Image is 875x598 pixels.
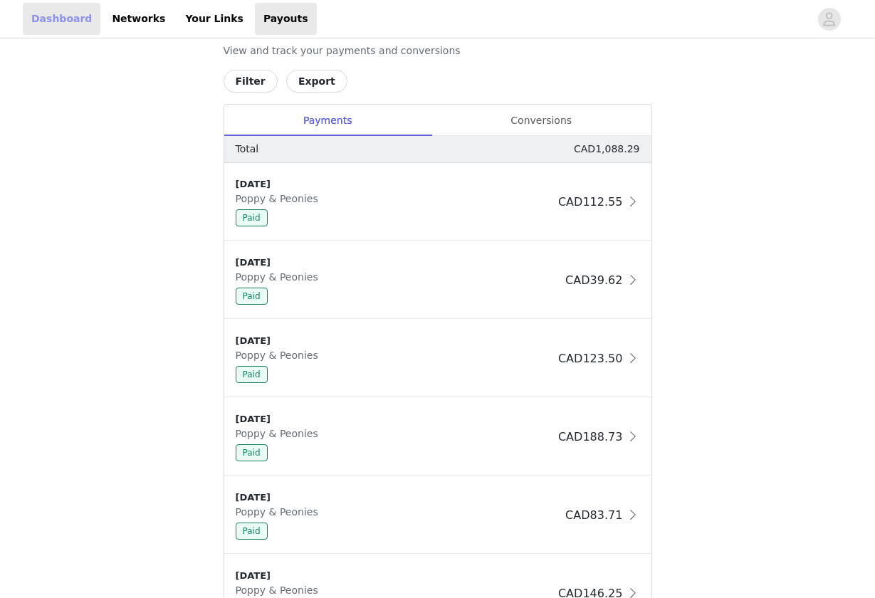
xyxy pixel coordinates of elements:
span: Poppy & Peonies [236,193,324,204]
span: Paid [236,288,268,305]
span: Paid [236,209,268,226]
div: Payments [224,105,431,137]
span: Poppy & Peonies [236,271,324,283]
button: Filter [224,70,278,93]
button: Export [286,70,347,93]
p: View and track your payments and conversions [224,43,652,58]
span: CAD83.71 [565,508,622,522]
div: clickable-list-item [224,476,651,555]
div: clickable-list-item [224,163,651,241]
span: Poppy & Peonies [236,350,324,361]
a: Dashboard [23,3,100,35]
div: avatar [822,8,836,31]
span: Paid [236,444,268,461]
div: [DATE] [236,177,552,192]
span: CAD112.55 [558,195,622,209]
div: [DATE] [236,412,552,426]
p: CAD1,088.29 [574,142,639,157]
div: clickable-list-item [224,241,651,320]
span: Poppy & Peonies [236,428,324,439]
span: Poppy & Peonies [236,584,324,596]
div: clickable-list-item [224,398,651,476]
a: Networks [103,3,174,35]
span: Paid [236,366,268,383]
a: Payouts [255,3,317,35]
div: Conversions [431,105,651,137]
div: [DATE] [236,334,552,348]
div: clickable-list-item [224,320,651,398]
span: CAD39.62 [565,273,622,287]
p: Total [236,142,259,157]
div: [DATE] [236,256,560,270]
span: Poppy & Peonies [236,506,324,518]
div: [DATE] [236,491,560,505]
a: Your Links [177,3,252,35]
span: Paid [236,523,268,540]
div: [DATE] [236,569,552,583]
span: CAD188.73 [558,430,622,444]
span: CAD123.50 [558,352,622,365]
